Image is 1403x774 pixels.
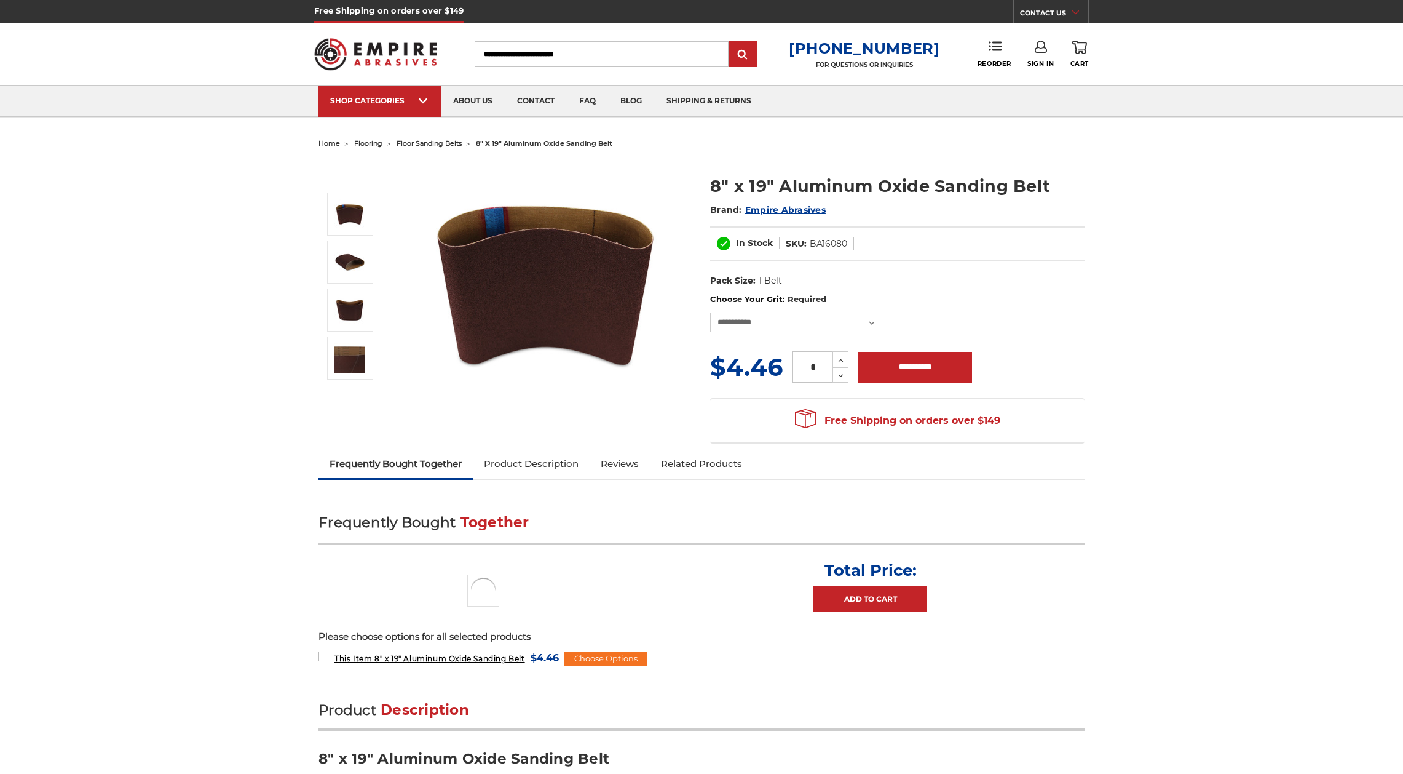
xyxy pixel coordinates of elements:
dt: SKU: [786,237,807,250]
a: CONTACT US [1020,6,1088,23]
span: Cart [1070,60,1089,68]
a: blog [608,86,654,117]
a: Frequently Bought Together [318,450,473,477]
a: [PHONE_NUMBER] [789,39,940,57]
a: about us [441,86,505,117]
span: $4.46 [531,650,559,666]
a: faq [567,86,608,117]
span: Sign In [1027,60,1054,68]
a: contact [505,86,567,117]
img: 8" x 19" Aluminum Oxide Sanding Belt [334,343,365,373]
span: 8" x 19" Aluminum Oxide Sanding Belt [334,654,525,663]
span: 8" x 19" aluminum oxide sanding belt [476,139,612,148]
a: Cart [1070,41,1089,68]
dt: Pack Size: [710,274,756,287]
span: Brand: [710,204,742,215]
label: Choose Your Grit: [710,293,1085,306]
a: Reorder [978,41,1011,67]
a: Related Products [650,450,753,477]
span: Frequently Bought [318,514,456,531]
a: flooring [354,139,382,148]
div: SHOP CATEGORIES [330,96,429,105]
div: Choose Options [564,652,647,666]
input: Submit [730,42,755,67]
span: Free Shipping on orders over $149 [795,409,1000,433]
span: Description [381,701,469,719]
p: Total Price: [824,561,917,580]
img: aluminum oxide 8x19 sanding belt [467,575,499,607]
span: In Stock [736,237,773,249]
a: Empire Abrasives [745,204,826,215]
a: Reviews [590,450,650,477]
span: Reorder [978,60,1011,68]
a: shipping & returns [654,86,764,117]
p: FOR QUESTIONS OR INQUIRIES [789,61,940,69]
a: home [318,139,340,148]
strong: This Item: [334,654,374,663]
h1: 8" x 19" Aluminum Oxide Sanding Belt [710,174,1085,198]
dd: BA16080 [810,237,847,250]
span: $4.46 [710,352,783,382]
img: 8" x 19" Drum Sander Belt [334,295,365,325]
img: aluminum oxide 8x19 sanding belt [334,199,365,229]
dd: 1 Belt [759,274,782,287]
img: aluminum oxide 8x19 sanding belt [424,161,670,407]
img: ez8 drum sander belt [334,247,365,277]
img: Empire Abrasives [314,30,437,78]
a: floor sanding belts [397,139,462,148]
span: Together [460,514,529,531]
a: Add to Cart [813,586,927,612]
span: Product [318,701,376,719]
small: Required [788,294,826,304]
p: Please choose options for all selected products [318,630,1085,644]
a: Product Description [473,450,590,477]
